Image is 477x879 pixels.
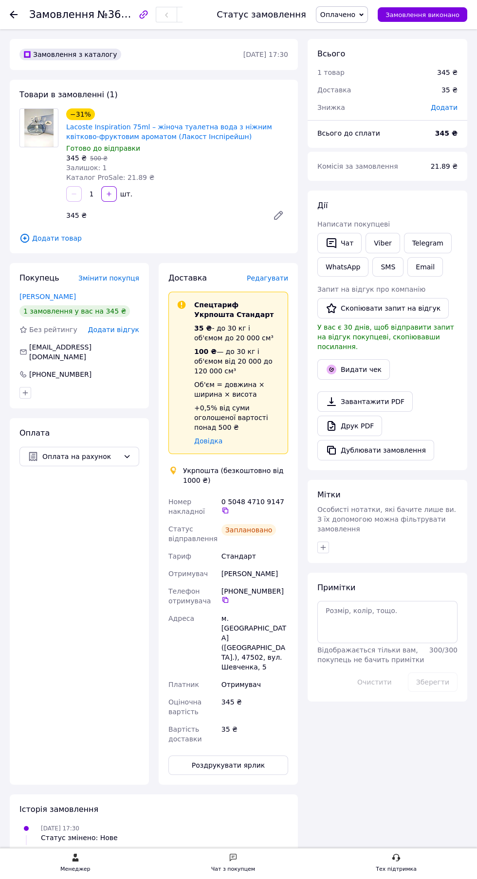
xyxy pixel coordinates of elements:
[181,466,291,485] div: Укрпошта (безкоштовно від 1000 ₴)
[221,586,288,604] div: [PHONE_NUMBER]
[317,49,345,58] span: Всього
[435,129,458,137] b: 345 ₴
[168,615,194,622] span: Адреса
[437,68,458,77] div: 345 ₴
[66,144,140,152] span: Готово до відправки
[97,8,166,20] span: №366335536
[317,298,449,318] button: Скопіювати запит на відгук
[168,273,207,282] span: Доставка
[317,129,380,137] span: Всього до сплати
[194,380,280,399] div: Об'єм = довжина × ширина × висота
[376,864,417,874] div: Тех підтримка
[431,104,458,111] span: Додати
[317,69,345,76] span: 1 товар
[372,257,404,277] button: SMS
[385,11,459,18] span: Замовлення виконано
[317,257,368,277] a: WhatsApp
[317,323,454,351] span: У вас є 30 днів, щоб відправити запит на відгук покупцеві, скопіювавши посилання.
[194,348,217,355] span: 100 ₴
[90,155,108,162] span: 500 ₴
[317,162,398,170] span: Комісія за замовлення
[407,257,443,277] button: Email
[429,646,458,654] span: 300 / 300
[243,51,288,58] time: [DATE] 17:30
[168,525,218,543] span: Статус відправлення
[60,864,90,874] div: Менеджер
[41,825,79,832] span: [DATE] 17:30
[220,721,290,748] div: 35 ₴
[317,506,456,533] span: Особисті нотатки, які бачите лише ви. З їх допомогою можна фільтрувати замовлення
[88,326,139,334] span: Додати відгук
[436,79,463,101] div: 35 ₴
[19,90,118,99] span: Товари в замовленні (1)
[168,725,202,743] span: Вартість доставки
[211,864,255,874] div: Чат з покупцем
[19,273,59,282] span: Покупець
[320,11,355,18] span: Оплачено
[168,498,205,515] span: Номер накладної
[194,347,280,376] div: — до 30 кг і об'ємом від 20 000 до 120 000 см³
[220,547,290,565] div: Стандарт
[62,209,265,222] div: 345 ₴
[29,9,94,20] span: Замовлення
[317,583,355,592] span: Примітки
[317,391,413,412] a: Завантажити PDF
[78,274,139,282] span: Змінити покупця
[317,416,382,436] a: Друк PDF
[194,301,274,318] span: Спецтариф Укрпошта Стандарт
[217,10,306,19] div: Статус замовлення
[220,676,290,693] div: Отримувач
[19,49,121,60] div: Замовлення з каталогу
[168,570,208,578] span: Отримувач
[194,403,280,432] div: +0,5% від суми оголошеної вартості понад 500 ₴
[10,10,18,19] div: Повернутися назад
[247,274,288,282] span: Редагувати
[19,805,98,814] span: Історія замовлення
[66,123,272,141] a: Lacoste Inspiration 75ml – жіноча туалетна вода з ніжним квітково-фруктовим ароматом (Лакост Інсп...
[66,108,95,120] div: −31%
[41,833,118,843] div: Статус змінено: Нове
[317,646,424,664] span: Відображається тільки вам, покупець не бачить примітки
[19,293,76,300] a: [PERSON_NAME]
[317,440,434,460] button: Дублювати замовлення
[194,323,280,343] div: - до 30 кг і об'ємом до 20 000 см³
[66,164,107,172] span: Залишок: 1
[66,174,154,181] span: Каталог ProSale: 21.89 ₴
[194,437,222,445] a: Довідка
[317,490,341,499] span: Мітки
[317,233,362,253] button: Чат
[269,206,288,225] a: Редагувати
[317,285,425,293] span: Запит на відгук про компанію
[168,552,191,560] span: Тариф
[19,428,50,438] span: Оплата
[317,104,345,111] span: Знижка
[431,162,458,170] span: 21.89 ₴
[66,154,87,162] span: 345 ₴
[366,233,400,253] a: Viber
[220,565,290,582] div: [PERSON_NAME]
[118,189,133,199] div: шт.
[378,7,467,22] button: Замовлення виконано
[168,698,202,716] span: Оціночна вартість
[317,220,390,228] span: Написати покупцеві
[42,451,119,462] span: Оплата на рахунок
[28,369,92,379] div: [PHONE_NUMBER]
[221,497,288,514] div: 0 5048 4710 9147
[168,587,211,605] span: Телефон отримувача
[19,305,130,317] div: 1 замовлення у вас на 345 ₴
[317,359,390,380] button: Видати чек
[404,233,452,253] a: Telegram
[194,324,212,332] span: 35 ₴
[168,756,288,775] button: Роздрукувати ярлик
[220,693,290,721] div: 345 ₴
[24,109,53,147] img: Lacoste Inspiration 75ml – жіноча туалетна вода з ніжним квітково-фруктовим ароматом (Лакост Інсп...
[221,524,276,536] div: Заплановано
[317,86,351,94] span: Доставка
[220,610,290,676] div: м. [GEOGRAPHIC_DATA] ([GEOGRAPHIC_DATA].), 47502, вул. Шевченка, 5
[29,343,92,361] span: [EMAIL_ADDRESS][DOMAIN_NAME]
[317,201,328,210] span: Дії
[29,326,77,334] span: Без рейтингу
[19,233,288,244] span: Додати товар
[168,681,199,688] span: Платник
